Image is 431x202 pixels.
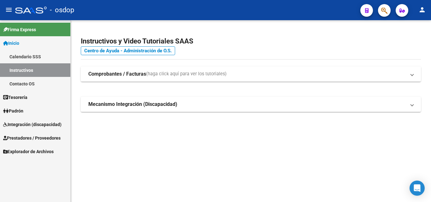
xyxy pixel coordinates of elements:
[81,66,421,82] mat-expansion-panel-header: Comprobantes / Facturas(haga click aquí para ver los tutoriales)
[50,3,74,17] span: - osdop
[88,71,146,78] strong: Comprobantes / Facturas
[5,6,13,14] mat-icon: menu
[3,40,19,47] span: Inicio
[88,101,177,108] strong: Mecanismo Integración (Discapacidad)
[3,107,23,114] span: Padrón
[3,121,62,128] span: Integración (discapacidad)
[81,46,175,55] a: Centro de Ayuda - Administración de O.S.
[81,97,421,112] mat-expansion-panel-header: Mecanismo Integración (Discapacidad)
[146,71,227,78] span: (haga click aquí para ver los tutoriales)
[3,148,54,155] span: Explorador de Archivos
[3,94,27,101] span: Tesorería
[3,26,36,33] span: Firma Express
[418,6,426,14] mat-icon: person
[81,35,421,47] h2: Instructivos y Video Tutoriales SAAS
[3,135,61,141] span: Prestadores / Proveedores
[410,181,425,196] div: Open Intercom Messenger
